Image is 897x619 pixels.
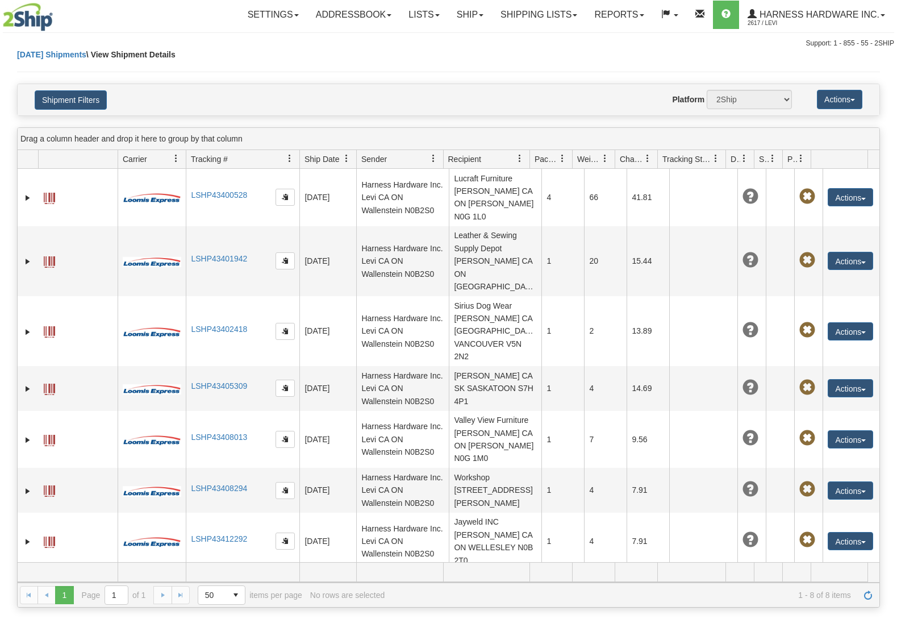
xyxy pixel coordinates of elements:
a: Sender filter column settings [424,149,443,168]
img: 30 - Loomis Express [123,434,181,446]
span: Carrier [123,153,147,165]
a: Label [44,430,55,448]
div: Support: 1 - 855 - 55 - 2SHIP [3,39,894,48]
a: Weight filter column settings [595,149,615,168]
img: 30 - Loomis Express [123,536,181,547]
span: Tracking # [191,153,228,165]
button: Actions [817,90,862,109]
button: Copy to clipboard [276,323,295,340]
a: Tracking # filter column settings [280,149,299,168]
td: Sirius Dog Wear [PERSON_NAME] CA [GEOGRAPHIC_DATA] VANCOUVER V5N 2N2 [449,296,541,366]
img: 30 - Loomis Express [123,256,181,268]
button: Actions [828,322,873,340]
td: [DATE] [299,411,356,468]
td: [DATE] [299,226,356,296]
a: Reports [586,1,652,29]
td: Harness Hardware Inc. Levi CA ON Wallenstein N0B2S0 [356,296,449,366]
a: Charge filter column settings [638,149,657,168]
a: Shipment Issues filter column settings [763,149,782,168]
img: 30 - Loomis Express [123,384,181,395]
img: 30 - Loomis Express [123,326,181,338]
span: items per page [198,585,302,605]
span: Ship Date [304,153,339,165]
button: Copy to clipboard [276,482,295,499]
td: 1 [541,468,584,512]
td: Harness Hardware Inc. Levi CA ON Wallenstein N0B2S0 [356,366,449,410]
a: LSHP43408294 [191,484,247,493]
td: 4 [584,468,627,512]
img: 30 - Loomis Express [123,485,181,497]
span: Recipient [448,153,481,165]
a: LSHP43400528 [191,190,247,200]
span: Pickup Status [787,153,797,165]
span: Pickup Not Assigned [799,189,815,205]
td: 9.56 [627,411,669,468]
td: 1 [541,296,584,366]
label: Platform [672,94,704,105]
span: Charge [620,153,644,165]
td: 1 [541,513,584,570]
a: Expand [22,536,34,547]
span: Harness Hardware Inc. [757,10,879,19]
td: 15.44 [627,226,669,296]
td: [DATE] [299,513,356,570]
span: Pickup Not Assigned [799,481,815,497]
td: Harness Hardware Inc. Levi CA ON Wallenstein N0B2S0 [356,226,449,296]
a: Addressbook [307,1,400,29]
span: Delivery Status [731,153,740,165]
td: 4 [584,366,627,410]
a: Label [44,321,55,339]
span: Shipment Issues [759,153,769,165]
td: 2 [584,296,627,366]
td: Valley View Furniture [PERSON_NAME] CA ON [PERSON_NAME] N0G 1M0 [449,411,541,468]
span: Page of 1 [82,585,146,605]
span: 1 - 8 of 8 items [393,591,851,600]
button: Actions [828,532,873,550]
span: Tracking Status [662,153,712,165]
a: Shipping lists [492,1,586,29]
span: 2617 / Levi [748,18,833,29]
td: Harness Hardware Inc. Levi CA ON Wallenstein N0B2S0 [356,411,449,468]
span: Pickup Not Assigned [799,532,815,548]
a: Expand [22,434,34,446]
a: Expand [22,192,34,203]
a: Carrier filter column settings [166,149,186,168]
span: Unknown [742,189,758,205]
td: Harness Hardware Inc. Levi CA ON Wallenstein N0B2S0 [356,513,449,570]
button: Actions [828,430,873,448]
td: 66 [584,169,627,226]
td: 14.69 [627,366,669,410]
span: Unknown [742,481,758,497]
td: 4 [584,513,627,570]
div: No rows are selected [310,591,385,600]
td: Workshop [STREET_ADDRESS][PERSON_NAME] [449,468,541,512]
span: Pickup Not Assigned [799,380,815,396]
span: Unknown [742,380,758,396]
a: Ship Date filter column settings [337,149,356,168]
a: LSHP43412292 [191,534,247,543]
span: Unknown [742,322,758,338]
td: [PERSON_NAME] CA SK SASKATOON S7H 4P1 [449,366,541,410]
button: Actions [828,188,873,206]
a: LSHP43401942 [191,254,247,263]
span: Unknown [742,430,758,446]
button: Copy to clipboard [276,252,295,269]
a: Refresh [859,586,877,604]
td: 41.81 [627,169,669,226]
a: Recipient filter column settings [510,149,529,168]
a: LSHP43408013 [191,433,247,442]
td: 7 [584,411,627,468]
span: Page sizes drop down [198,585,245,605]
button: Copy to clipboard [276,380,295,397]
td: 1 [541,411,584,468]
span: Packages [535,153,558,165]
a: Expand [22,326,34,338]
span: Pickup Not Assigned [799,252,815,268]
a: Expand [22,383,34,394]
button: Actions [828,252,873,270]
a: Lists [400,1,448,29]
a: Label [44,379,55,397]
td: 7.91 [627,468,669,512]
iframe: chat widget [871,251,896,367]
a: Label [44,480,55,498]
